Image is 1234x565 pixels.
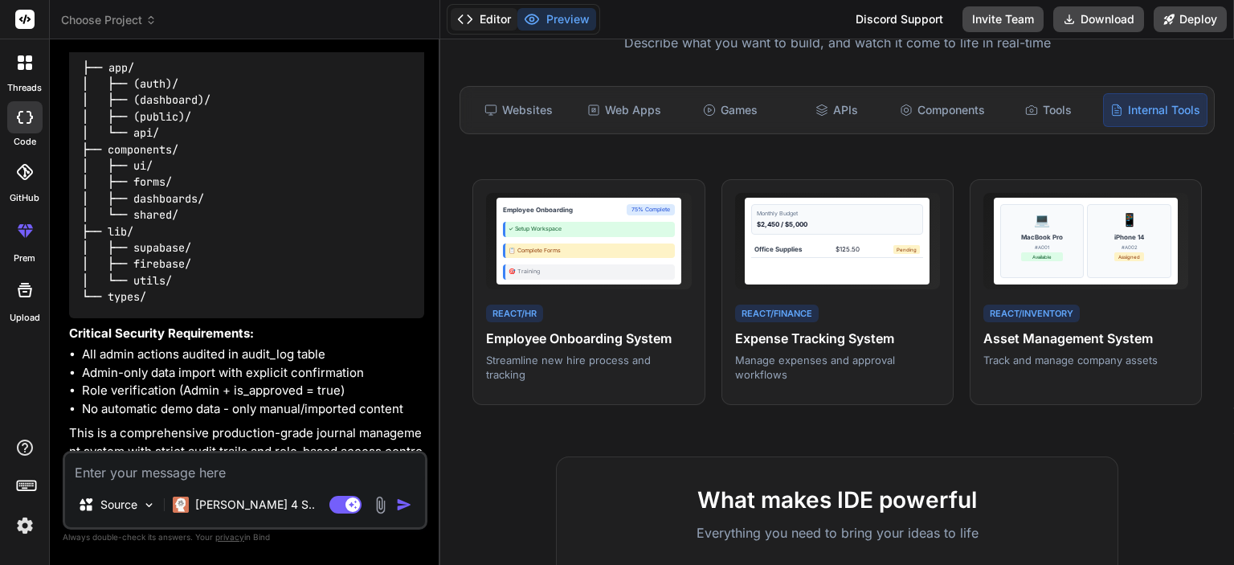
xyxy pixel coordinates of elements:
[1114,232,1144,242] div: iPhone 14
[1021,244,1063,251] div: #A001
[983,353,1188,367] p: Track and manage company assets
[1103,93,1207,127] div: Internal Tools
[983,329,1188,348] h4: Asset Management System
[836,244,860,254] div: $125.50
[10,191,39,205] label: GitHub
[486,305,543,323] div: React/HR
[517,8,596,31] button: Preview
[1053,6,1144,32] button: Download
[371,496,390,514] img: attachment
[997,93,1100,127] div: Tools
[1034,210,1050,229] div: 💻
[891,93,994,127] div: Components
[573,93,676,127] div: Web Apps
[1154,6,1227,32] button: Deploy
[1114,244,1144,251] div: #A002
[467,93,570,127] div: Websites
[503,264,675,280] div: 🎯 Training
[754,244,802,254] div: Office Supplies
[173,497,189,513] img: Claude 4 Sonnet
[735,329,940,348] h4: Expense Tracking System
[11,512,39,539] img: settings
[1122,210,1138,229] div: 📱
[757,219,917,229] div: $2,450 / $5,000
[983,305,1080,323] div: React/Inventory
[14,252,35,265] label: prem
[63,530,427,545] p: Always double-check its answers. Your in Bind
[679,93,782,127] div: Games
[82,59,210,305] code: ├── app/ │ ├── (auth)/ │ ├── (dashboard)/ │ ├── (public)/ │ └── api/ ├── components/ │ ├── ui/ │ ...
[735,353,940,382] p: Manage expenses and approval workflows
[962,6,1044,32] button: Invite Team
[10,311,40,325] label: Upload
[503,222,675,237] div: ✓ Setup Workspace
[757,210,917,219] div: Monthly Budget
[82,346,424,364] li: All admin actions audited in audit_log table
[846,6,953,32] div: Discord Support
[69,325,254,341] strong: Critical Security Requirements:
[503,244,675,259] div: 📋 Complete Forms
[450,33,1224,54] p: Describe what you want to build, and watch it come to life in real-time
[82,400,424,419] li: No automatic demo data - only manual/imported content
[195,497,315,513] p: [PERSON_NAME] 4 S..
[451,8,517,31] button: Editor
[14,135,36,149] label: code
[582,523,1092,542] p: Everything you need to bring your ideas to life
[100,497,137,513] p: Source
[7,81,42,95] label: threads
[486,353,691,382] p: Streamline new hire process and tracking
[61,12,157,28] span: Choose Project
[582,483,1092,517] h2: What makes IDE powerful
[503,205,573,215] div: Employee Onboarding
[215,532,244,542] span: privacy
[893,245,920,254] div: Pending
[82,382,424,400] li: Role verification (Admin + is_approved = true)
[1114,252,1144,261] div: Assigned
[82,364,424,383] li: Admin-only data import with explicit confirmation
[1021,252,1063,261] div: Available
[785,93,888,127] div: APIs
[69,424,424,479] p: This is a comprehensive production-grade journal management system with strict audit trails and r...
[486,329,691,348] h4: Employee Onboarding System
[1021,232,1063,242] div: MacBook Pro
[396,497,412,513] img: icon
[142,498,156,512] img: Pick Models
[735,305,819,323] div: React/Finance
